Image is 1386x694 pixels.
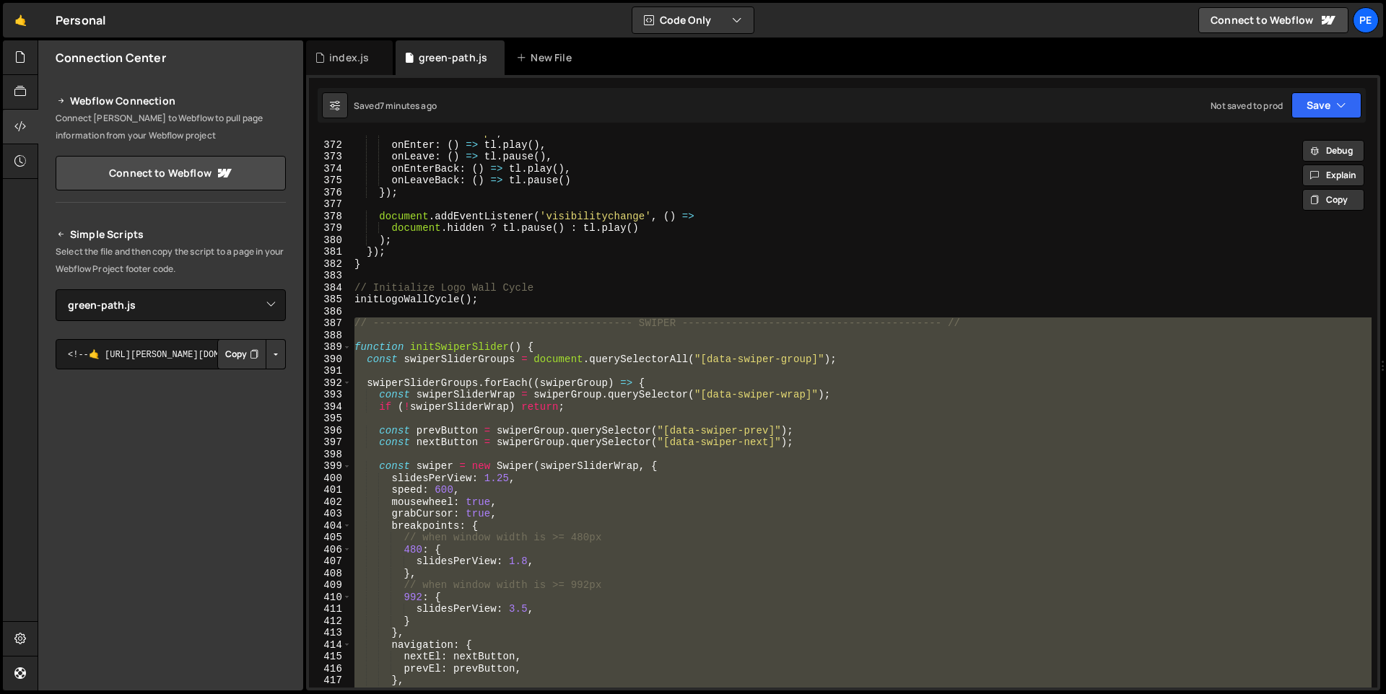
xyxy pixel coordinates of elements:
div: 401 [309,484,352,496]
div: 396 [309,425,352,437]
a: Connect to Webflow [1198,7,1348,33]
div: New File [516,50,577,65]
div: 404 [309,520,352,532]
div: 417 [309,675,352,687]
div: 388 [309,330,352,342]
a: 🤙 [3,3,38,38]
div: 414 [309,639,352,651]
div: 382 [309,258,352,271]
div: 391 [309,365,352,377]
div: 379 [309,222,352,234]
div: 412 [309,615,352,628]
button: Explain [1302,164,1364,186]
div: 392 [309,377,352,390]
div: 411 [309,603,352,615]
div: 385 [309,294,352,306]
a: Pe [1353,7,1379,33]
iframe: YouTube video player [56,532,287,662]
div: 377 [309,198,352,211]
div: index.js [329,50,369,65]
div: 376 [309,187,352,199]
div: 375 [309,175,352,187]
div: 407 [309,555,352,568]
div: 406 [309,544,352,556]
div: Not saved to prod [1211,100,1283,112]
div: 400 [309,473,352,485]
div: 408 [309,568,352,580]
div: 413 [309,627,352,639]
h2: Simple Scripts [56,226,286,243]
iframe: YouTube video player [56,393,287,523]
textarea: <!--🤙 [URL][PERSON_NAME][DOMAIN_NAME]> <script>document.addEventListener("DOMContentLoaded", func... [56,339,286,369]
div: 380 [309,234,352,247]
div: 402 [309,496,352,509]
div: 383 [309,270,352,282]
div: 384 [309,282,352,294]
a: Connect to Webflow [56,156,286,190]
div: 378 [309,211,352,223]
p: Select the file and then copy the script to a page in your Webflow Project footer code. [56,243,286,278]
div: 397 [309,436,352,449]
button: Copy [217,339,266,369]
div: 7 minutes ago [380,100,437,112]
div: Personal [56,12,105,29]
div: 403 [309,508,352,520]
div: 410 [309,592,352,604]
div: 399 [309,460,352,473]
button: Debug [1302,140,1364,162]
h2: Connection Center [56,50,166,66]
div: 405 [309,532,352,544]
div: 372 [309,139,352,151]
button: Copy [1302,189,1364,211]
div: 398 [309,449,352,461]
div: 416 [309,663,352,675]
div: 386 [309,306,352,318]
div: 373 [309,151,352,163]
div: 381 [309,246,352,258]
button: Code Only [632,7,754,33]
div: Saved [354,100,437,112]
div: 389 [309,341,352,353]
div: 415 [309,651,352,663]
h2: Webflow Connection [56,92,286,110]
div: 374 [309,163,352,175]
div: 409 [309,579,352,592]
div: 395 [309,413,352,425]
div: 394 [309,401,352,413]
div: 390 [309,353,352,366]
button: Save [1291,92,1361,118]
div: 393 [309,389,352,401]
div: Button group with nested dropdown [217,339,286,369]
div: 387 [309,317,352,330]
p: Connect [PERSON_NAME] to Webflow to pull page information from your Webflow project [56,110,286,144]
div: green-path.js [419,50,487,65]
